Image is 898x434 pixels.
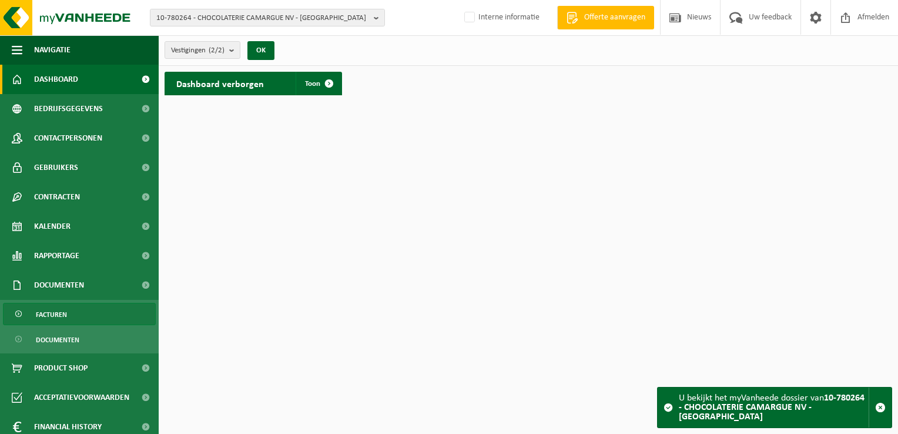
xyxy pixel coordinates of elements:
button: 10-780264 - CHOCOLATERIE CAMARGUE NV - [GEOGRAPHIC_DATA] [150,9,385,26]
span: Product Shop [34,353,88,383]
button: Vestigingen(2/2) [165,41,240,59]
span: Navigatie [34,35,71,65]
span: Documenten [34,271,84,300]
count: (2/2) [209,46,224,54]
span: Offerte aanvragen [581,12,648,24]
span: Toon [305,80,320,88]
span: Rapportage [34,241,79,271]
span: Contracten [34,182,80,212]
span: Kalender [34,212,71,241]
strong: 10-780264 - CHOCOLATERIE CAMARGUE NV - [GEOGRAPHIC_DATA] [679,393,865,422]
span: Vestigingen [171,42,224,59]
div: U bekijkt het myVanheede dossier van [679,388,869,428]
span: Gebruikers [34,153,78,182]
span: Documenten [36,329,79,351]
h2: Dashboard verborgen [165,72,276,95]
span: Facturen [36,303,67,326]
a: Facturen [3,303,156,325]
span: Contactpersonen [34,123,102,153]
span: Dashboard [34,65,78,94]
a: Offerte aanvragen [557,6,654,29]
span: 10-780264 - CHOCOLATERIE CAMARGUE NV - [GEOGRAPHIC_DATA] [156,9,369,27]
button: OK [247,41,274,60]
a: Toon [296,72,341,95]
a: Documenten [3,328,156,350]
span: Bedrijfsgegevens [34,94,103,123]
label: Interne informatie [462,9,540,26]
span: Acceptatievoorwaarden [34,383,129,412]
